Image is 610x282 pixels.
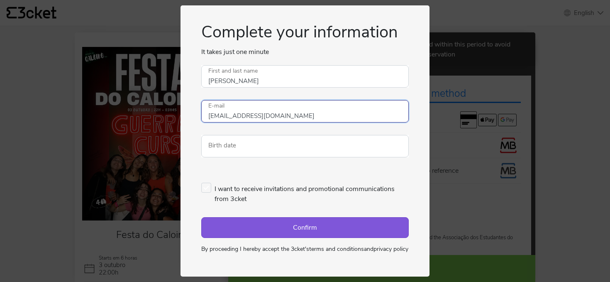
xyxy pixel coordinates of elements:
[201,47,409,57] p: It takes just one minute
[215,183,409,204] span: I want to receive invitations and promotional communications from 3cket
[373,245,408,253] a: privacy policy
[201,100,232,112] label: E-mail
[201,135,409,157] input: Birth date
[201,100,409,123] input: E-mail
[201,217,409,238] button: Confirm
[201,65,265,77] label: First and last name
[201,245,409,253] p: By proceeding I hereby accept the 3cket's and
[309,245,364,253] a: terms and conditions
[201,65,409,88] input: First and last name
[201,22,409,47] h1: Complete your information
